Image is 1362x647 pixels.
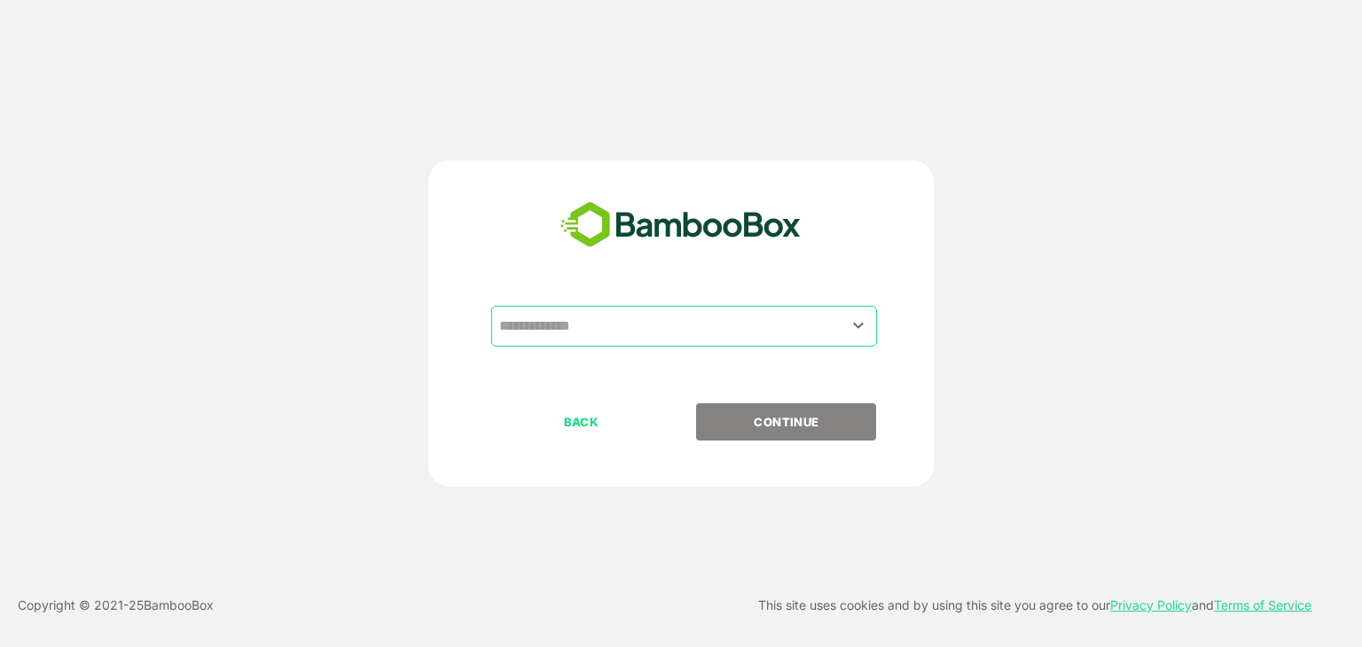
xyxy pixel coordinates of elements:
button: CONTINUE [696,403,876,440]
button: BACK [491,403,671,440]
p: Copyright © 2021- 25 BambooBox [18,595,214,616]
button: Open [847,314,871,338]
p: This site uses cookies and by using this site you agree to our and [758,595,1311,616]
img: bamboobox [551,196,810,254]
p: BACK [493,412,670,432]
p: CONTINUE [698,412,875,432]
a: Terms of Service [1214,597,1311,612]
a: Privacy Policy [1110,597,1192,612]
